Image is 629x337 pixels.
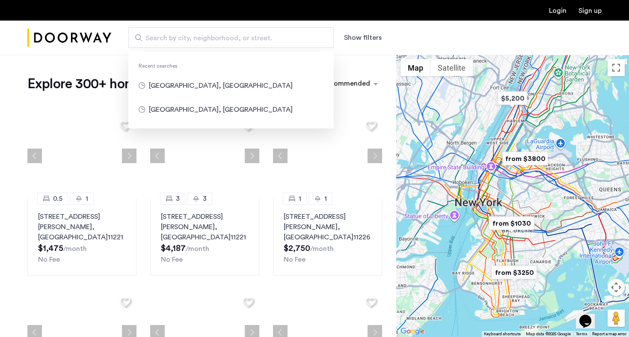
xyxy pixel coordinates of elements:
span: 0.5 [53,194,62,204]
p: [STREET_ADDRESS][PERSON_NAME] 11221 [161,212,249,242]
button: Next apartment [245,149,259,163]
button: Show satellite imagery [430,59,473,76]
button: Toggle fullscreen view [608,59,625,76]
a: 33[STREET_ADDRESS][PERSON_NAME], [GEOGRAPHIC_DATA]11221No Fee [150,199,259,276]
span: [GEOGRAPHIC_DATA], [GEOGRAPHIC_DATA] [149,81,320,91]
iframe: chat widget [576,303,603,328]
button: Show or hide filters [344,33,382,43]
div: from $3250 [488,263,540,282]
span: 3 [203,194,207,204]
p: [STREET_ADDRESS][PERSON_NAME] 11226 [284,212,371,242]
span: $1,475 [38,244,63,253]
a: Report a map error [592,331,626,337]
sub: /month [63,245,87,252]
span: [GEOGRAPHIC_DATA], [GEOGRAPHIC_DATA] [149,104,320,115]
span: $4,187 [161,244,186,253]
span: Search by city, neighborhood, or street. [145,33,310,43]
button: Map camera controls [608,279,625,296]
ng-select: sort-apartment [318,76,382,92]
span: 1 [324,194,327,204]
span: No Fee [284,256,306,263]
span: 1 [299,194,301,204]
div: Recommended [321,78,370,91]
button: Next apartment [122,149,136,163]
img: logo [27,22,111,54]
span: 1 [86,194,88,204]
a: Terms [576,331,587,337]
img: Google [398,326,427,337]
sub: /month [310,245,334,252]
div: Recent searches [128,62,334,70]
p: [STREET_ADDRESS][PERSON_NAME] 11221 [38,212,126,242]
span: No Fee [161,256,183,263]
button: Drag Pegman onto the map to open Street View [608,310,625,327]
sub: /month [186,245,209,252]
a: 11[STREET_ADDRESS][PERSON_NAME], [GEOGRAPHIC_DATA]11226No Fee [273,199,382,276]
span: $2,750 [284,244,310,253]
a: Cazamio Logo [27,22,111,54]
a: 0.51[STREET_ADDRESS][PERSON_NAME], [GEOGRAPHIC_DATA]11221No Fee [27,199,136,276]
input: Apartment Search [128,27,334,48]
button: Keyboard shortcuts [484,331,521,337]
span: No Fee [38,256,60,263]
span: 3 [176,194,180,204]
button: Previous apartment [150,149,165,163]
div: from $3800 [499,149,552,168]
a: Login [549,7,567,14]
button: Previous apartment [27,149,42,163]
button: Show street map [401,59,430,76]
button: Next apartment [368,149,382,163]
button: Previous apartment [273,149,288,163]
a: Open this area in Google Maps (opens a new window) [398,326,427,337]
div: $5,200 [494,89,531,108]
a: Registration [579,7,602,14]
h1: Explore 300+ homes and apartments [27,75,246,92]
span: Map data ©2025 Google [526,332,571,336]
div: from $1030 [485,214,538,233]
